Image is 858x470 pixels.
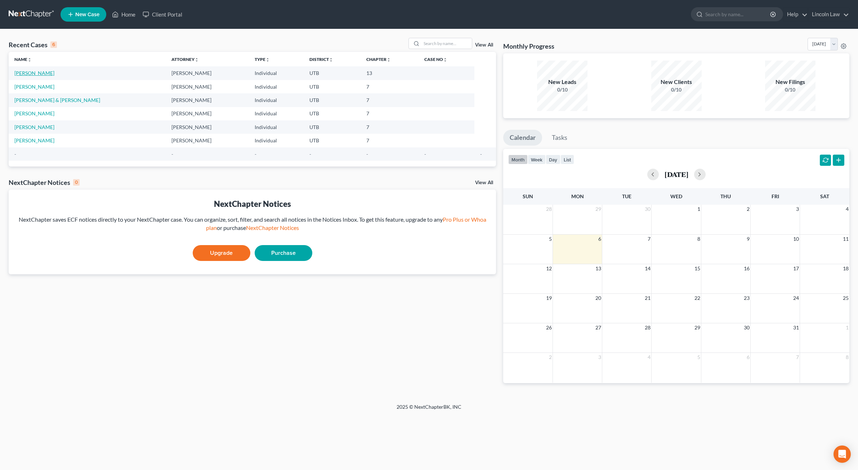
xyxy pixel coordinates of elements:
[595,205,602,213] span: 29
[73,179,80,186] div: 0
[265,58,270,62] i: unfold_more
[845,205,849,213] span: 4
[14,97,100,103] a: [PERSON_NAME] & [PERSON_NAME]
[743,323,750,332] span: 30
[304,120,361,134] td: UTB
[694,294,701,302] span: 22
[548,353,553,362] span: 2
[255,151,256,157] span: -
[670,193,682,199] span: Wed
[309,151,311,157] span: -
[595,264,602,273] span: 13
[361,134,419,147] td: 7
[503,42,554,50] h3: Monthly Progress
[598,353,602,362] span: 3
[720,193,731,199] span: Thu
[697,353,701,362] span: 5
[644,294,651,302] span: 21
[537,86,587,93] div: 0/10
[545,205,553,213] span: 28
[665,170,688,178] h2: [DATE]
[255,57,270,62] a: Typeunfold_more
[746,235,750,243] span: 9
[166,80,249,93] td: [PERSON_NAME]
[523,193,533,199] span: Sun
[508,155,528,164] button: month
[443,58,447,62] i: unfold_more
[765,86,815,93] div: 0/10
[545,264,553,273] span: 12
[171,57,199,62] a: Attorneyunfold_more
[386,58,391,62] i: unfold_more
[50,41,57,48] div: 6
[14,124,54,130] a: [PERSON_NAME]
[14,70,54,76] a: [PERSON_NAME]
[14,151,16,157] span: -
[647,235,651,243] span: 7
[697,235,701,243] span: 8
[75,12,99,17] span: New Case
[595,323,602,332] span: 27
[195,58,199,62] i: unfold_more
[743,264,750,273] span: 16
[249,93,304,107] td: Individual
[546,155,560,164] button: day
[765,78,815,86] div: New Filings
[746,205,750,213] span: 2
[361,93,419,107] td: 7
[644,323,651,332] span: 28
[9,178,80,187] div: NextChapter Notices
[746,353,750,362] span: 6
[255,245,312,261] a: Purchase
[139,8,186,21] a: Client Portal
[808,8,849,21] a: Lincoln Law
[14,84,54,90] a: [PERSON_NAME]
[795,205,800,213] span: 3
[166,66,249,80] td: [PERSON_NAME]
[842,294,849,302] span: 25
[166,93,249,107] td: [PERSON_NAME]
[651,78,702,86] div: New Clients
[537,78,587,86] div: New Leads
[792,323,800,332] span: 31
[528,155,546,164] button: week
[14,57,32,62] a: Nameunfold_more
[361,66,419,80] td: 13
[545,130,574,146] a: Tasks
[304,93,361,107] td: UTB
[304,66,361,80] td: UTB
[772,193,779,199] span: Fri
[206,216,486,231] a: Pro Plus or Whoa plan
[249,107,304,120] td: Individual
[475,180,493,185] a: View All
[249,120,304,134] td: Individual
[249,134,304,147] td: Individual
[705,8,771,21] input: Search by name...
[548,235,553,243] span: 5
[694,264,701,273] span: 15
[366,57,391,62] a: Chapterunfold_more
[14,137,54,143] a: [PERSON_NAME]
[14,110,54,116] a: [PERSON_NAME]
[424,57,447,62] a: Case Nounfold_more
[361,80,419,93] td: 7
[571,193,584,199] span: Mon
[545,323,553,332] span: 26
[647,353,651,362] span: 4
[697,205,701,213] span: 1
[792,264,800,273] span: 17
[820,193,829,199] span: Sat
[329,58,333,62] i: unfold_more
[249,66,304,80] td: Individual
[842,235,849,243] span: 11
[598,235,602,243] span: 6
[224,403,634,416] div: 2025 © NextChapterBK, INC
[842,264,849,273] span: 18
[845,323,849,332] span: 1
[651,86,702,93] div: 0/10
[304,134,361,147] td: UTB
[9,40,57,49] div: Recent Cases
[622,193,631,199] span: Tue
[193,245,250,261] a: Upgrade
[743,294,750,302] span: 23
